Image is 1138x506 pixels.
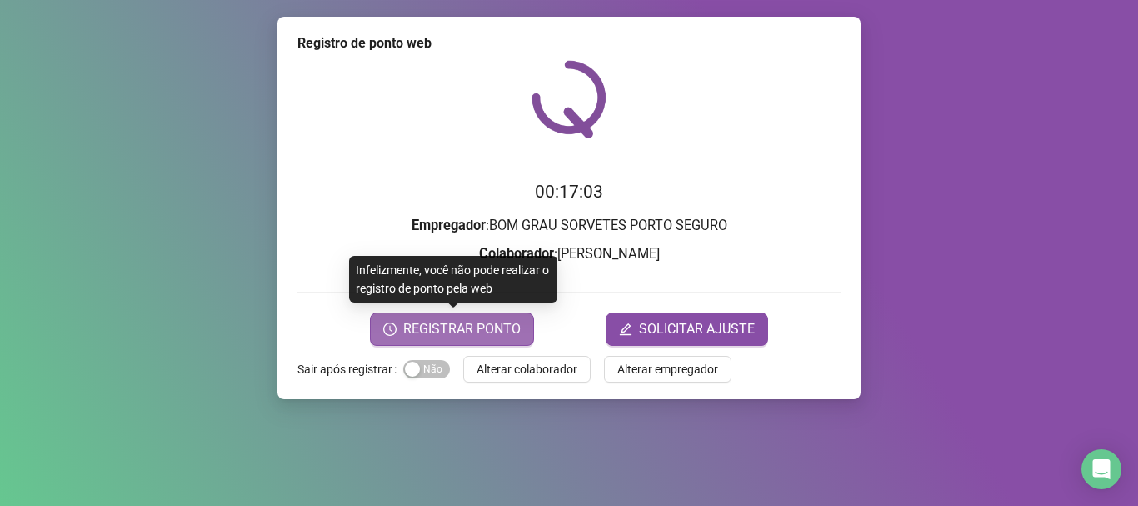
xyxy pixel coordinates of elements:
[349,256,557,303] div: Infelizmente, você não pode realizar o registro de ponto pela web
[535,182,603,202] time: 00:17:03
[297,33,841,53] div: Registro de ponto web
[297,243,841,265] h3: : [PERSON_NAME]
[297,356,403,383] label: Sair após registrar
[619,323,632,336] span: edit
[370,313,534,346] button: REGISTRAR PONTO
[617,360,718,378] span: Alterar empregador
[403,319,521,339] span: REGISTRAR PONTO
[606,313,768,346] button: editSOLICITAR AJUSTE
[479,246,554,262] strong: Colaborador
[532,60,606,138] img: QRPoint
[604,356,731,383] button: Alterar empregador
[639,319,755,339] span: SOLICITAR AJUSTE
[412,218,486,233] strong: Empregador
[463,356,591,383] button: Alterar colaborador
[477,360,577,378] span: Alterar colaborador
[383,323,397,336] span: clock-circle
[1081,449,1121,489] div: Open Intercom Messenger
[297,215,841,237] h3: : BOM GRAU SORVETES PORTO SEGURO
